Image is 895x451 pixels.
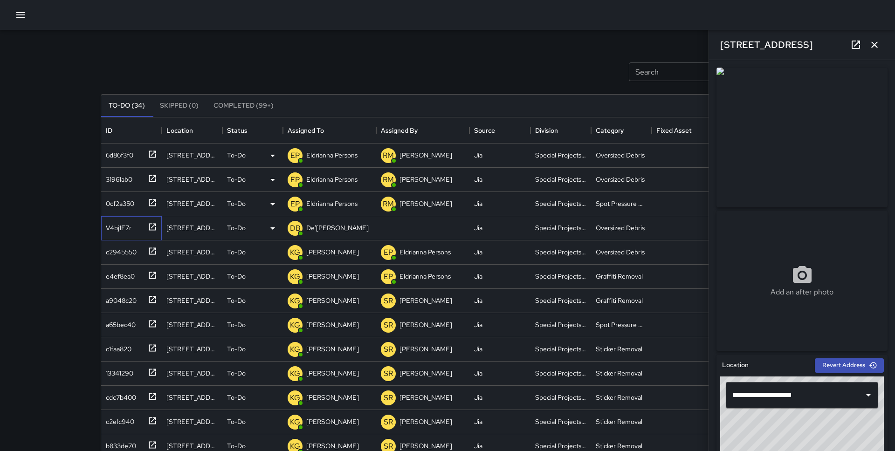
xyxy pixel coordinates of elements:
[596,247,645,257] div: Oversized Debris
[384,247,393,258] p: EP
[162,117,222,143] div: Location
[227,320,246,329] p: To-Do
[652,117,712,143] div: Fixed Asset
[381,117,418,143] div: Assigned By
[596,369,642,378] div: Sticker Removal
[306,296,359,305] p: [PERSON_NAME]
[474,320,482,329] div: Jia
[399,417,452,426] p: [PERSON_NAME]
[474,175,482,184] div: Jia
[306,369,359,378] p: [PERSON_NAME]
[306,272,359,281] p: [PERSON_NAME]
[290,344,300,355] p: KG
[656,117,692,143] div: Fixed Asset
[290,271,300,282] p: KG
[206,95,281,117] button: Completed (99+)
[399,441,452,451] p: [PERSON_NAME]
[306,344,359,354] p: [PERSON_NAME]
[283,117,376,143] div: Assigned To
[166,369,218,378] div: 215 Market Street
[102,413,134,426] div: c2e1c940
[222,117,283,143] div: Status
[166,320,218,329] div: 545 Market Street
[227,441,246,451] p: To-Do
[290,247,300,258] p: KG
[102,316,136,329] div: a65bec40
[106,117,112,143] div: ID
[535,175,586,184] div: Special Projects Team
[290,174,300,185] p: EP
[227,223,246,232] p: To-Do
[596,272,643,281] div: Graffiti Removal
[290,150,300,161] p: EP
[102,437,136,451] div: b833de70
[227,272,246,281] p: To-Do
[399,296,452,305] p: [PERSON_NAME]
[290,295,300,307] p: KG
[399,369,452,378] p: [PERSON_NAME]
[596,175,645,184] div: Oversized Debris
[474,272,482,281] div: Jia
[102,219,131,232] div: V4bj1F7r
[591,117,652,143] div: Category
[535,393,586,402] div: Special Projects Team
[102,147,133,160] div: 6d86f3f0
[306,441,359,451] p: [PERSON_NAME]
[384,417,393,428] p: SR
[166,175,218,184] div: 485 Pine Street
[399,393,452,402] p: [PERSON_NAME]
[102,195,134,208] div: 0cf2a350
[290,392,300,403] p: KG
[227,247,246,257] p: To-Do
[290,417,300,428] p: KG
[535,117,558,143] div: Division
[102,341,131,354] div: c1faa820
[102,171,132,184] div: 31961ab0
[535,272,586,281] div: Special Projects Team
[384,295,393,307] p: SR
[596,117,624,143] div: Category
[166,223,218,232] div: 483 Sacramento Street
[535,150,586,160] div: Special Projects Team
[306,247,359,257] p: [PERSON_NAME]
[596,320,647,329] div: Spot Pressure Washing
[474,441,482,451] div: Jia
[474,223,482,232] div: Jia
[469,117,530,143] div: Source
[596,223,645,232] div: Oversized Debris
[102,292,137,305] div: a9048c20
[227,417,246,426] p: To-Do
[227,393,246,402] p: To-Do
[101,95,152,117] button: To-Do (34)
[152,95,206,117] button: Skipped (0)
[535,344,586,354] div: Special Projects Team
[474,247,482,257] div: Jia
[102,268,135,281] div: e4ef8ea0
[166,199,218,208] div: 401 California Street
[166,247,218,257] div: 440 Merchant Street
[530,117,591,143] div: Division
[384,392,393,403] p: SR
[383,198,394,210] p: RM
[474,117,495,143] div: Source
[399,150,452,160] p: [PERSON_NAME]
[399,247,451,257] p: Eldrianna Persons
[227,369,246,378] p: To-Do
[383,174,394,185] p: RM
[399,175,452,184] p: [PERSON_NAME]
[306,199,358,208] p: Eldrianna Persons
[290,368,300,379] p: KG
[474,417,482,426] div: Jia
[596,344,642,354] div: Sticker Removal
[596,393,642,402] div: Sticker Removal
[166,344,218,354] div: 22 Battery Street
[535,320,586,329] div: Special Projects Team
[166,272,218,281] div: 690 Market Street
[535,417,586,426] div: Special Projects Team
[535,296,586,305] div: Special Projects Team
[290,223,301,234] p: DB
[288,117,324,143] div: Assigned To
[535,223,586,232] div: Special Projects Team
[227,150,246,160] p: To-Do
[399,272,451,281] p: Eldrianna Persons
